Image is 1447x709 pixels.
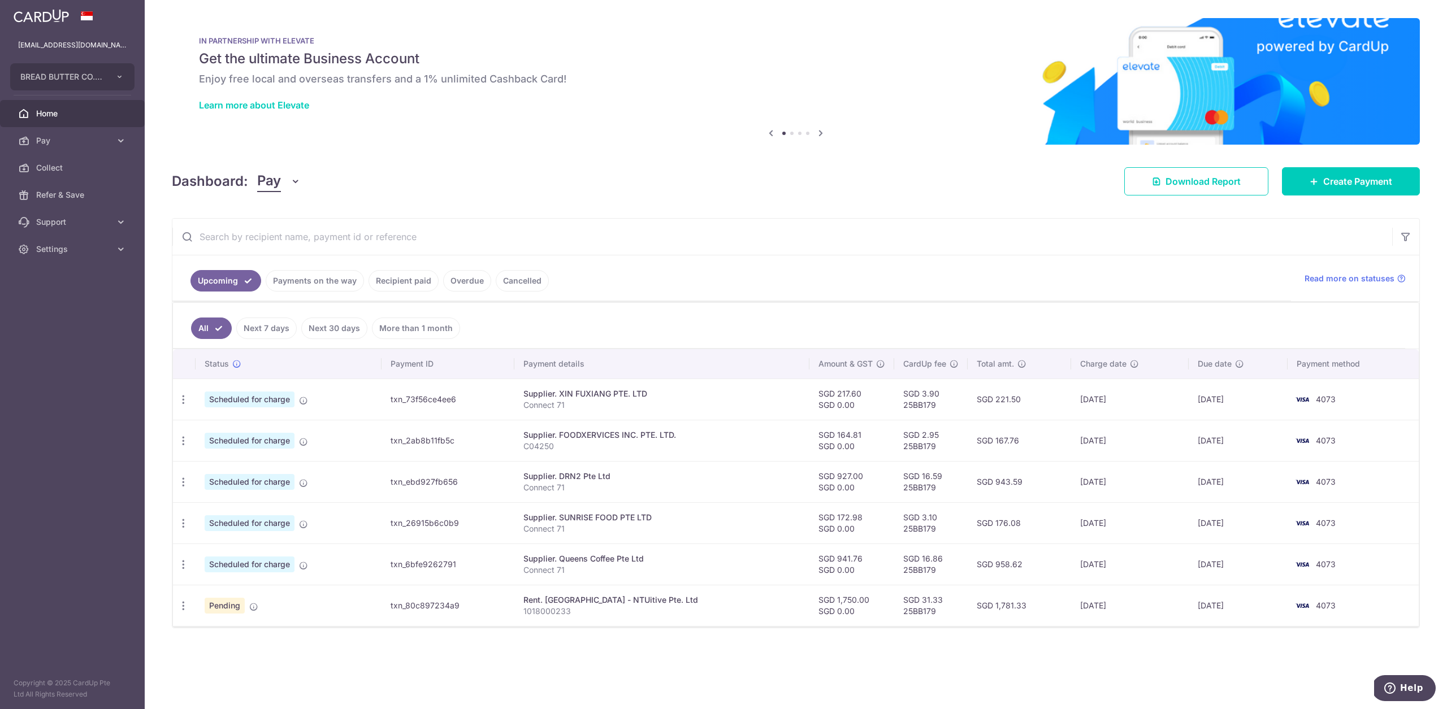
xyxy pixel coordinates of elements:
[523,429,800,441] div: Supplier. FOODXERVICES INC. PTE. LTD.
[172,219,1392,255] input: Search by recipient name, payment id or reference
[205,392,294,407] span: Scheduled for charge
[1374,675,1436,703] iframe: Opens a widget where you can find more information
[199,72,1393,86] h6: Enjoy free local and overseas transfers and a 1% unlimited Cashback Card!
[894,379,968,420] td: SGD 3.90 25BB179
[968,379,1072,420] td: SGD 221.50
[382,543,515,585] td: txn_6bfe9262791
[443,270,491,292] a: Overdue
[372,317,460,339] a: More than 1 month
[1071,379,1189,420] td: [DATE]
[894,585,968,626] td: SGD 31.33 25BB179
[1071,461,1189,502] td: [DATE]
[1305,273,1394,284] span: Read more on statuses
[809,543,894,585] td: SGD 941.76 SGD 0.00
[36,243,111,255] span: Settings
[1288,349,1419,379] th: Payment method
[191,317,232,339] a: All
[205,433,294,449] span: Scheduled for charge
[496,270,549,292] a: Cancelled
[523,399,800,411] p: Connect 71
[1316,394,1336,404] span: 4073
[514,349,809,379] th: Payment details
[903,358,946,369] span: CardUp fee
[894,461,968,502] td: SGD 16.59 25BB179
[257,171,301,192] button: Pay
[1080,358,1127,369] span: Charge date
[809,420,894,461] td: SGD 164.81 SGD 0.00
[36,108,111,119] span: Home
[523,512,800,523] div: Supplier. SUNRISE FOOD PTE LTD
[172,18,1420,145] img: Renovation banner
[1291,599,1314,612] img: Bank Card
[1316,518,1336,528] span: 4073
[523,553,800,564] div: Supplier. Queens Coffee Pte Ltd
[205,358,229,369] span: Status
[1071,502,1189,543] td: [DATE]
[20,71,104,82] span: BREAD BUTTER CO. PRIVATE LIMITED
[190,270,261,292] a: Upcoming
[36,162,111,173] span: Collect
[809,585,894,626] td: SGD 1,750.00 SGD 0.00
[1071,585,1189,626] td: [DATE]
[1189,461,1287,502] td: [DATE]
[382,349,515,379] th: Payment ID
[809,461,894,502] td: SGD 927.00 SGD 0.00
[199,99,309,111] a: Learn more about Elevate
[894,420,968,461] td: SGD 2.95 25BB179
[172,171,248,192] h4: Dashboard:
[1316,559,1336,569] span: 4073
[382,502,515,543] td: txn_26915b6c0b9
[1291,516,1314,530] img: Bank Card
[205,515,294,531] span: Scheduled for charge
[1198,358,1232,369] span: Due date
[236,317,297,339] a: Next 7 days
[1316,601,1336,610] span: 4073
[1166,175,1241,188] span: Download Report
[36,135,111,146] span: Pay
[199,50,1393,68] h5: Get the ultimate Business Account
[818,358,873,369] span: Amount & GST
[1316,477,1336,486] span: 4073
[382,585,515,626] td: txn_80c897234a9
[36,189,111,201] span: Refer & Save
[523,523,800,534] p: Connect 71
[1291,558,1314,571] img: Bank Card
[18,40,127,51] p: [EMAIL_ADDRESS][DOMAIN_NAME]
[257,171,281,192] span: Pay
[1291,475,1314,489] img: Bank Card
[523,441,800,452] p: C04250
[809,502,894,543] td: SGD 172.98 SGD 0.00
[894,502,968,543] td: SGD 3.10 25BB179
[301,317,367,339] a: Next 30 days
[968,461,1072,502] td: SGD 943.59
[1124,167,1268,195] a: Download Report
[1323,175,1392,188] span: Create Payment
[14,9,69,23] img: CardUp
[266,270,364,292] a: Payments on the way
[36,216,111,228] span: Support
[1189,379,1287,420] td: [DATE]
[523,471,800,482] div: Supplier. DRN2 Pte Ltd
[199,36,1393,45] p: IN PARTNERSHIP WITH ELEVATE
[894,543,968,585] td: SGD 16.86 25BB179
[968,502,1072,543] td: SGD 176.08
[369,270,439,292] a: Recipient paid
[382,379,515,420] td: txn_73f56ce4ee6
[523,564,800,576] p: Connect 71
[809,379,894,420] td: SGD 217.60 SGD 0.00
[523,388,800,399] div: Supplier. XIN FUXIANG PTE. LTD
[523,594,800,606] div: Rent. [GEOGRAPHIC_DATA] - NTUitive Pte. Ltd
[1282,167,1420,195] a: Create Payment
[1189,502,1287,543] td: [DATE]
[1291,434,1314,447] img: Bank Card
[968,543,1072,585] td: SGD 958.62
[205,556,294,572] span: Scheduled for charge
[1291,393,1314,406] img: Bank Card
[382,420,515,461] td: txn_2ab8b11fb5c
[977,358,1014,369] span: Total amt.
[205,474,294,490] span: Scheduled for charge
[1189,585,1287,626] td: [DATE]
[968,585,1072,626] td: SGD 1,781.33
[1305,273,1406,284] a: Read more on statuses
